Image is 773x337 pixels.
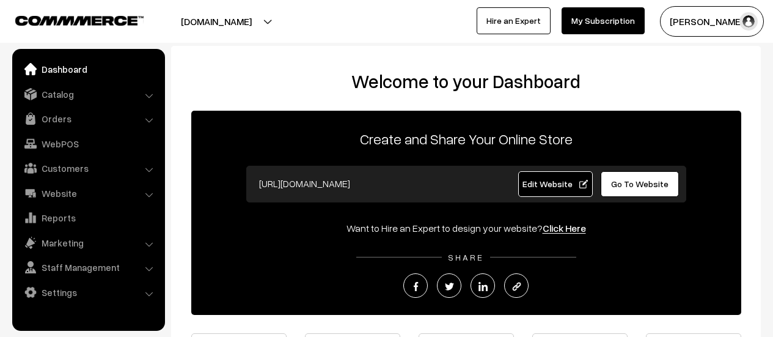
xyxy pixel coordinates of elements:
[15,207,161,229] a: Reports
[191,221,741,235] div: Want to Hire an Expert to design your website?
[442,252,490,262] span: SHARE
[611,179,669,189] span: Go To Website
[543,222,586,234] a: Click Here
[477,7,551,34] a: Hire an Expert
[183,70,749,92] h2: Welcome to your Dashboard
[15,58,161,80] a: Dashboard
[15,108,161,130] a: Orders
[739,12,758,31] img: user
[15,83,161,105] a: Catalog
[15,157,161,179] a: Customers
[660,6,764,37] button: [PERSON_NAME]
[191,128,741,150] p: Create and Share Your Online Store
[15,256,161,278] a: Staff Management
[562,7,645,34] a: My Subscription
[518,171,593,197] a: Edit Website
[138,6,295,37] button: [DOMAIN_NAME]
[15,182,161,204] a: Website
[15,133,161,155] a: WebPOS
[522,179,588,189] span: Edit Website
[15,232,161,254] a: Marketing
[15,12,122,27] a: COMMMERCE
[15,16,144,25] img: COMMMERCE
[15,281,161,303] a: Settings
[601,171,680,197] a: Go To Website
